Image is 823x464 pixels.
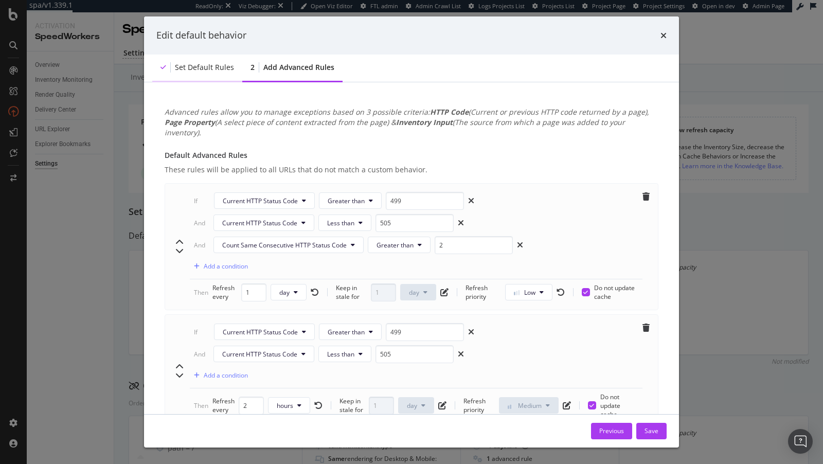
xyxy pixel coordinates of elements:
[263,62,334,73] div: Add advanced rules
[194,241,205,249] div: And
[194,350,205,359] div: And
[518,401,542,410] span: Medium
[165,165,658,175] div: These rules will be applied to all URLs that do not match a custom behavior.
[591,423,632,439] button: Previous
[277,401,293,410] span: hours
[190,258,248,275] button: Add a condition
[594,283,638,301] span: Do not update cache
[339,397,365,414] div: Keep in stale for
[212,283,237,301] div: Refresh every
[375,345,454,363] input: Status code
[190,367,248,384] button: Add a condition
[563,401,571,409] div: pen-to-square
[517,241,523,249] div: xmark
[557,288,565,296] div: rotate-left
[438,401,446,409] div: pen-to-square
[368,237,431,253] button: Greater than
[279,288,290,297] span: day
[213,215,314,231] button: Current HTTP Status Code
[468,328,474,336] div: xmark
[194,288,208,297] div: Then
[318,215,371,231] button: Less than
[328,197,365,205] span: Greater than
[165,150,658,160] div: Default Advanced Rules
[440,288,449,296] div: pen-to-square
[508,404,514,409] img: j32suk7ufU7viAAAAAElFTkSuQmCC
[222,241,347,249] span: Count Same Consecutive HTTP Status Code
[175,363,184,371] div: chevron-up
[213,346,314,362] button: Current HTTP Status Code
[223,328,298,336] span: Current HTTP Status Code
[223,197,298,205] span: Current HTTP Status Code
[499,397,559,414] button: Medium
[194,219,205,227] div: And
[468,197,474,205] div: xmark
[599,426,624,435] div: Previous
[336,283,367,301] div: Keep in stale for
[165,107,658,138] div: Advanced rules allow you to manage exceptions based on 3 possible criteria: (Current or previous ...
[314,401,323,409] div: rotate-left
[396,117,453,127] b: Inventory Input
[407,401,417,410] span: day
[318,346,371,362] button: Less than
[645,426,658,435] div: Save
[319,324,382,340] button: Greater than
[212,397,235,414] div: Refresh every
[642,192,650,201] div: trash
[251,62,255,73] div: 2
[213,237,364,253] button: Count Same Consecutive HTTP Status Code
[327,219,354,227] span: Less than
[144,16,679,448] div: modal
[377,241,414,249] span: Greater than
[514,290,520,295] img: Yo1DZTjnOBfEZTkXj00cav03WZSR3qnEnDcAAAAASUVORK5CYII=
[194,401,208,410] div: Then
[788,429,813,454] div: Open Intercom Messenger
[214,324,315,340] button: Current HTTP Status Code
[642,324,650,332] div: trash
[165,117,215,127] b: Page Property
[204,371,248,380] div: Add a condition
[458,350,464,358] div: xmark
[400,284,436,300] button: day
[375,214,454,232] input: Status code
[466,283,500,301] div: Refresh priority
[463,397,495,414] div: Refresh priority
[386,192,464,210] input: Status code
[430,107,469,117] b: HTTP Code
[222,350,297,359] span: Current HTTP Status Code
[409,288,419,297] span: day
[327,350,354,359] span: Less than
[175,371,184,379] div: chevron-down
[600,392,638,419] span: Do not update cache
[636,423,667,439] button: Save
[175,246,184,255] div: chevron-down
[175,238,184,246] div: chevron-up
[435,236,513,254] input: 5
[398,397,434,414] button: day
[271,284,307,300] button: day
[660,29,667,42] div: times
[204,262,248,271] div: Add a condition
[386,323,464,341] input: Status code
[268,397,310,414] button: hours
[214,192,315,209] button: Current HTTP Status Code
[194,197,198,205] div: If
[311,288,319,296] div: rotate-left
[156,29,246,42] div: Edit default behavior
[458,219,464,227] div: xmark
[319,192,382,209] button: Greater than
[524,288,535,297] span: Low
[222,219,297,227] span: Current HTTP Status Code
[505,284,552,300] button: Low
[194,328,198,336] div: If
[175,62,234,73] div: Set default rules
[328,328,365,336] span: Greater than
